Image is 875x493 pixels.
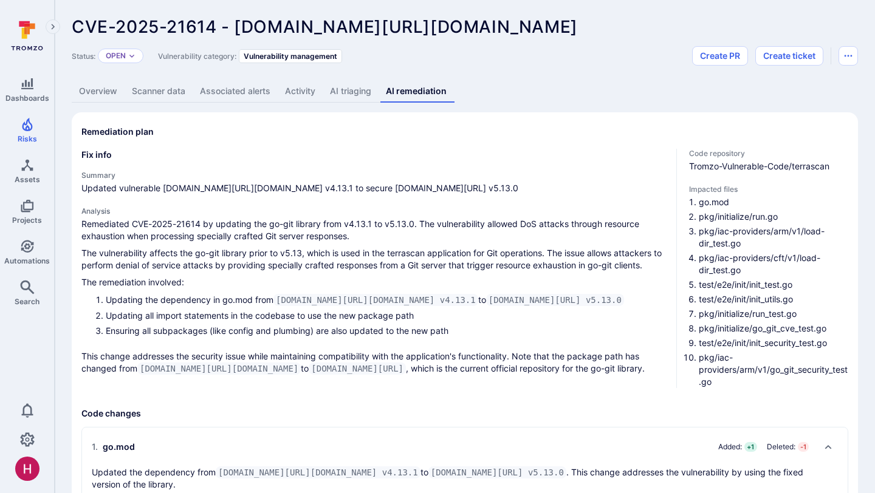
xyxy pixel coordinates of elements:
div: go.mod [92,441,135,453]
span: Projects [12,216,42,225]
span: Dashboards [5,93,49,103]
button: Open [106,51,126,61]
p: The remediation involved: [81,276,667,288]
span: Vulnerability category: [158,52,236,61]
code: [DOMAIN_NAME][URL] [309,362,406,375]
button: Expand navigation menu [46,19,60,34]
span: Risks [18,134,37,143]
span: Status: [72,52,95,61]
button: Create ticket [755,46,823,66]
p: This change addresses the security issue while maintaining compatibility with the application's f... [81,350,667,375]
div: Vulnerability tabs [72,80,858,103]
button: Create PR [692,46,748,66]
span: Assets [15,175,40,184]
li: go.mod [699,196,848,208]
span: - 1 [798,442,809,452]
li: pkg/iac-providers/arm/v1/load-dir_test.go [699,225,848,250]
a: Activity [278,80,323,103]
div: Vulnerability management [239,49,342,63]
code: [DOMAIN_NAME][URL][DOMAIN_NAME] [137,362,301,375]
span: Tromzo-Vulnerable-Code/terrascan [689,160,848,172]
li: test/e2e/init/init_security_test.go [699,337,848,349]
p: Updated the dependency from to . This change addresses the vulnerability by using the fixed versi... [92,466,814,491]
i: Expand navigation menu [49,22,57,32]
li: pkg/iac-providers/arm/v1/go_git_security_test.go [699,352,848,388]
li: test/e2e/init/init_test.go [699,279,848,291]
li: Ensuring all subpackages (like config and plumbing) are also updated to the new path [106,324,667,337]
a: Scanner data [125,80,193,103]
li: Updating the dependency in go.mod from to [106,293,667,307]
code: [DOMAIN_NAME][URL][DOMAIN_NAME] v4.13.1 [273,294,478,306]
span: Code repository [689,149,848,158]
li: pkg/initialize/go_git_cve_test.go [699,322,848,335]
li: pkg/initialize/run.go [699,211,848,223]
h2: Remediation plan [81,126,154,138]
li: pkg/initialize/run_test.go [699,308,848,320]
li: Updating all import statements in the codebase to use the new package path [106,309,667,322]
code: [DOMAIN_NAME][URL][DOMAIN_NAME] v4.13.1 [216,466,420,478]
span: Automations [4,256,50,265]
li: test/e2e/init/init_utils.go [699,293,848,305]
span: + 1 [744,442,757,452]
span: Updated vulnerable [DOMAIN_NAME][URL][DOMAIN_NAME] v4.13.1 to secure [DOMAIN_NAME][URL] v5.13.0 [81,182,667,194]
button: Expand dropdown [128,52,136,59]
h4: Summary [81,171,667,180]
a: Overview [72,80,125,103]
p: The vulnerability affects the go-git library prior to v5.13, which is used in the terrascan appli... [81,247,667,271]
h3: Fix info [81,149,667,161]
p: Remediated CVE-2025-21614 by updating the go-git library from v4.13.1 to v5.13.0. The vulnerabili... [81,218,667,242]
a: Associated alerts [193,80,278,103]
span: 1 . [92,441,98,453]
img: ACg8ocKzQzwPSwOZT_k9C736TfcBpCStqIZdMR9gXOhJgTaH9y_tsw=s96-c [15,457,39,481]
button: Options menu [839,46,858,66]
code: [DOMAIN_NAME][URL] v5.13.0 [486,294,624,306]
span: Added: [718,442,742,452]
span: CVE-2025-21614 - [DOMAIN_NAME][URL][DOMAIN_NAME] [72,16,578,37]
span: Deleted: [767,442,795,452]
h3: Code changes [81,407,848,420]
li: pkg/iac-providers/cft/v1/load-dir_test.go [699,252,848,276]
a: AI triaging [323,80,379,103]
span: Impacted files [689,185,848,194]
span: Search [15,297,39,306]
code: [DOMAIN_NAME][URL] v5.13.0 [428,466,566,478]
div: Harshil Parikh [15,457,39,481]
a: AI remediation [379,80,454,103]
h4: Analysis [81,206,667,216]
